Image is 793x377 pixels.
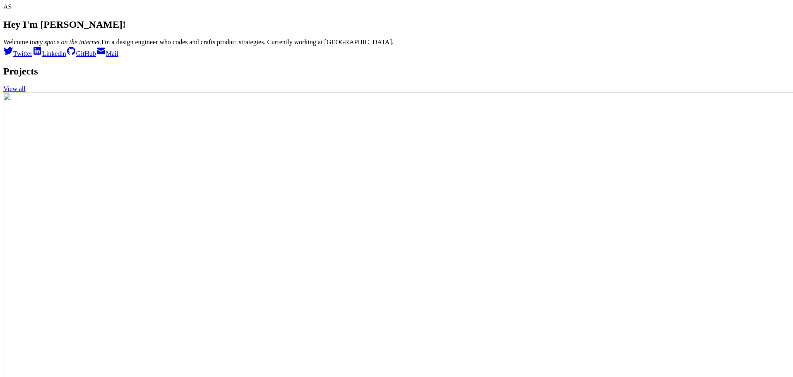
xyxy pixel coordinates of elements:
[35,38,101,46] em: my space on the internet.
[3,66,790,77] h2: Projects
[3,3,12,10] span: AS
[3,50,32,57] a: Twitter
[3,85,26,92] a: View all
[3,19,790,30] h1: Hey I'm [PERSON_NAME]!
[32,50,66,57] a: Linkedin
[66,50,96,57] a: GitHub
[96,50,118,57] a: Mail
[3,38,394,46] span: Welcome to I'm a design engineer who codes and crafts product strategies. Currently working at [G...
